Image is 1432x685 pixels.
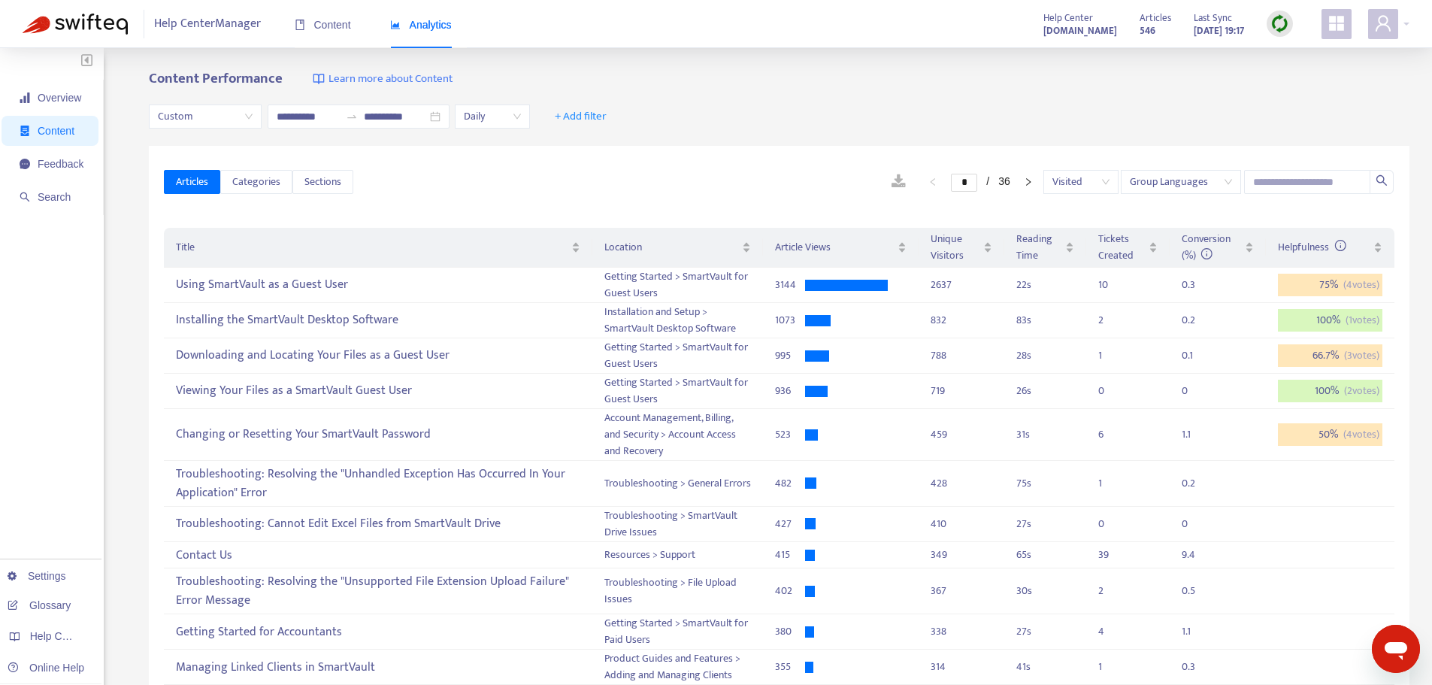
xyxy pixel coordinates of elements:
span: Title [176,239,568,256]
td: Account Management, Billing, and Security > Account Access and Recovery [592,409,764,461]
span: Location [604,239,740,256]
div: 427 [775,516,805,532]
div: 27 s [1016,516,1074,532]
span: signal [20,92,30,103]
a: [DOMAIN_NAME] [1043,22,1117,39]
span: container [20,126,30,136]
div: 380 [775,623,805,640]
div: 0 [1098,516,1128,532]
div: 1 [1098,659,1128,675]
button: Categories [220,170,292,194]
span: Unique Visitors [931,231,980,264]
td: Troubleshooting > General Errors [592,461,764,507]
div: 0 [1182,516,1212,532]
span: Daily [464,105,521,128]
span: Feedback [38,158,83,170]
div: 30 s [1016,583,1074,599]
span: user [1374,14,1392,32]
button: left [921,173,945,191]
strong: 546 [1140,23,1155,39]
span: Analytics [390,19,452,31]
b: Content Performance [149,67,283,90]
iframe: Button to launch messaging window [1372,625,1420,673]
span: Learn more about Content [328,71,453,88]
span: ( 4 votes) [1343,426,1379,443]
th: Tickets Created [1086,228,1169,268]
div: 22 s [1016,277,1074,293]
div: 995 [775,347,805,364]
a: Settings [8,570,66,582]
div: Downloading and Locating Your Files as a Guest User [176,344,580,368]
span: ( 1 votes) [1346,312,1379,329]
span: Help Center Manager [154,10,261,38]
li: Next Page [1016,173,1040,191]
span: Custom [158,105,253,128]
div: 27 s [1016,623,1074,640]
span: Reading Time [1016,231,1062,264]
a: Glossary [8,599,71,611]
div: Contact Us [176,543,580,568]
td: Getting Started > SmartVault for Guest Users [592,374,764,409]
div: 2637 [931,277,992,293]
span: ( 3 votes) [1344,347,1379,364]
span: Tickets Created [1098,231,1145,264]
span: Visited [1052,171,1110,193]
span: book [295,20,305,30]
span: Conversion (%) [1182,230,1231,264]
div: Installing the SmartVault Desktop Software [176,308,580,333]
span: swap-right [346,111,358,123]
div: 410 [931,516,992,532]
span: Articles [1140,10,1171,26]
div: 6 [1098,426,1128,443]
div: 1 [1098,347,1128,364]
div: 1 [1098,475,1128,492]
div: 788 [931,347,992,364]
div: 338 [931,623,992,640]
div: 0.1 [1182,347,1212,364]
td: Getting Started > SmartVault for Guest Users [592,268,764,303]
span: search [20,192,30,202]
div: 39 [1098,547,1128,563]
span: / [986,175,989,187]
div: 10 [1098,277,1128,293]
td: Product Guides and Features > Adding and Managing Clients [592,650,764,685]
div: 0.3 [1182,659,1212,675]
div: 349 [931,547,992,563]
div: 26 s [1016,383,1074,399]
div: 65 s [1016,547,1074,563]
div: Troubleshooting: Resolving the "Unsupported File Extension Upload Failure" Error Message [176,569,580,613]
li: 1/36 [951,173,1010,191]
div: 75 s [1016,475,1074,492]
div: 0.5 [1182,583,1212,599]
div: 66.7 % [1278,344,1382,367]
button: + Add filter [543,105,618,129]
td: Getting Started > SmartVault for Paid Users [592,614,764,650]
div: Getting Started for Accountants [176,620,580,644]
div: 428 [931,475,992,492]
div: 1.1 [1182,426,1212,443]
span: to [346,111,358,123]
span: Categories [232,174,280,190]
span: Helpfulness [1278,238,1346,256]
div: 402 [775,583,805,599]
button: right [1016,173,1040,191]
div: 459 [931,426,992,443]
span: Group Languages [1130,171,1232,193]
span: Help Centers [30,630,92,642]
span: Search [38,191,71,203]
div: 28 s [1016,347,1074,364]
button: Sections [292,170,353,194]
div: Troubleshooting: Resolving the "Unhandled Exception Has Occurred In Your Application" Error [176,462,580,505]
div: 936 [775,383,805,399]
div: 50 % [1278,423,1382,446]
img: Swifteq [23,14,128,35]
div: 0.2 [1182,475,1212,492]
div: 3144 [775,277,805,293]
a: Online Help [8,662,84,674]
td: Troubleshooting > SmartVault Drive Issues [592,507,764,542]
div: 314 [931,659,992,675]
span: Overview [38,92,81,104]
button: Articles [164,170,220,194]
span: appstore [1328,14,1346,32]
div: 482 [775,475,805,492]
